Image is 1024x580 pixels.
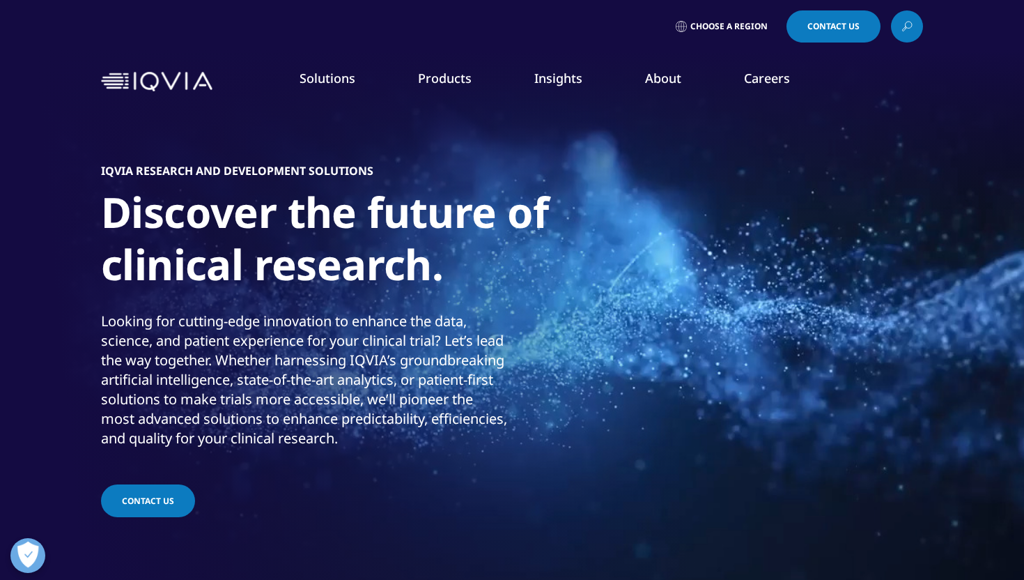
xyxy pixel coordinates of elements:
[300,70,355,86] a: Solutions
[807,22,860,31] span: Contact Us
[122,495,174,507] span: Contact Us
[101,72,212,92] img: IQVIA Healthcare Information Technology and Pharma Clinical Research Company
[101,186,623,299] h1: Discover the future of clinical research.
[418,70,472,86] a: Products
[534,70,582,86] a: Insights
[218,49,923,114] nav: Primary
[744,70,790,86] a: Careers
[101,164,373,178] h5: IQVIA RESEARCH AND DEVELOPMENT SOLUTIONS
[101,484,195,517] a: Contact Us
[10,538,45,573] button: Open Preferences
[101,312,509,457] p: Looking for cutting-edge innovation to enhance the data, science, and patient experience for your...
[690,21,768,32] span: Choose a Region
[645,70,681,86] a: About
[786,10,881,43] a: Contact Us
